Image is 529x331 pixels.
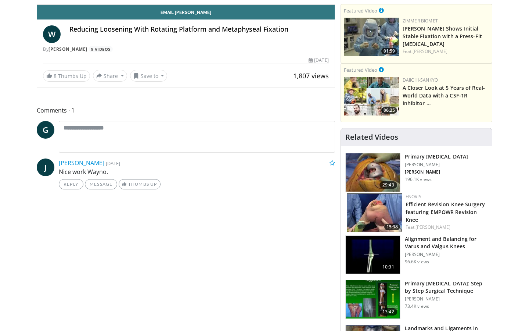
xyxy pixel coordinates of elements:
a: Message [85,179,117,189]
a: Efficient Revision Knee Surgery featuring EMPOWR Revision Knee [406,201,485,223]
p: 96.6K views [405,259,429,265]
div: [DATE] [309,57,328,64]
a: 01:59 [344,18,399,56]
a: Zimmer Biomet [403,18,438,24]
a: A Closer Look at 5 Years of Real-World Data with a CSF-1R inhibitor … [403,84,485,107]
a: [PERSON_NAME] [48,46,87,52]
p: [PERSON_NAME] [405,252,487,257]
img: oa8B-rsjN5HfbTbX5hMDoxOjB1O5lLKx_1.150x105_q85_crop-smart_upscale.jpg [346,280,400,318]
a: 15:38 [347,193,402,232]
a: 13:42 Primary [MEDICAL_DATA]: Step by Step Surgical Technique [PERSON_NAME] 73.4K views [345,280,487,319]
p: [PERSON_NAME] [405,162,468,168]
p: 73.4K views [405,303,429,309]
a: 9 Videos [89,46,113,52]
h4: Related Videos [345,133,398,142]
video-js: Video Player [37,4,335,5]
div: Feat. [406,224,486,231]
a: J [37,159,54,176]
span: 1,807 views [293,71,329,80]
p: Nice work Wayno. [59,167,335,176]
h4: Reducing Loosening With Rotating Platform and Metaphyseal Fixation [69,25,329,33]
span: 29:43 [379,181,397,189]
a: Thumbs Up [119,179,160,189]
p: [PERSON_NAME] [405,169,468,175]
a: Reply [59,179,83,189]
a: [PERSON_NAME] [59,159,104,167]
img: 2c6dc023-217a-48ee-ae3e-ea951bf834f3.150x105_q85_crop-smart_upscale.jpg [347,193,402,232]
small: [DATE] [106,160,120,167]
span: 10:31 [379,263,397,271]
h3: Primary [MEDICAL_DATA]: Step by Step Surgical Technique [405,280,487,295]
h3: Primary [MEDICAL_DATA] [405,153,468,160]
div: Feat. [403,48,489,55]
img: 38523_0000_3.png.150x105_q85_crop-smart_upscale.jpg [346,236,400,274]
p: [PERSON_NAME] [405,296,487,302]
a: 8 Thumbs Up [43,70,90,82]
a: [PERSON_NAME] [413,48,447,54]
a: 29:43 Primary [MEDICAL_DATA] [PERSON_NAME] [PERSON_NAME] 196.1K views [345,153,487,192]
small: Featured Video [344,67,377,73]
img: 93c22cae-14d1-47f0-9e4a-a244e824b022.png.150x105_q85_crop-smart_upscale.jpg [344,77,399,115]
a: [PERSON_NAME] Shows Initial Stable Fixation with a Press-Fit [MEDICAL_DATA] [403,25,482,47]
div: By [43,46,329,53]
a: 10:31 Alignment and Balancing for Varus and Valgus Knees [PERSON_NAME] 96.6K views [345,235,487,274]
button: Save to [130,70,168,82]
img: 297061_3.png.150x105_q85_crop-smart_upscale.jpg [346,153,400,192]
a: W [43,25,61,43]
span: Comments 1 [37,106,335,115]
a: Enovis [406,193,421,200]
img: 6bc46ad6-b634-4876-a934-24d4e08d5fac.150x105_q85_crop-smart_upscale.jpg [344,18,399,56]
button: Share [93,70,127,82]
a: G [37,121,54,139]
span: 15:38 [384,224,400,230]
span: 8 [54,72,57,79]
a: Daiichi-Sankyo [403,77,438,83]
small: Featured Video [344,7,377,14]
h3: Alignment and Balancing for Varus and Valgus Knees [405,235,487,250]
span: 06:25 [381,107,397,114]
a: [PERSON_NAME] [415,224,450,230]
a: 06:25 [344,77,399,115]
a: Email [PERSON_NAME] [37,5,335,19]
p: 196.1K views [405,177,432,182]
span: 01:59 [381,48,397,54]
span: 13:42 [379,308,397,316]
